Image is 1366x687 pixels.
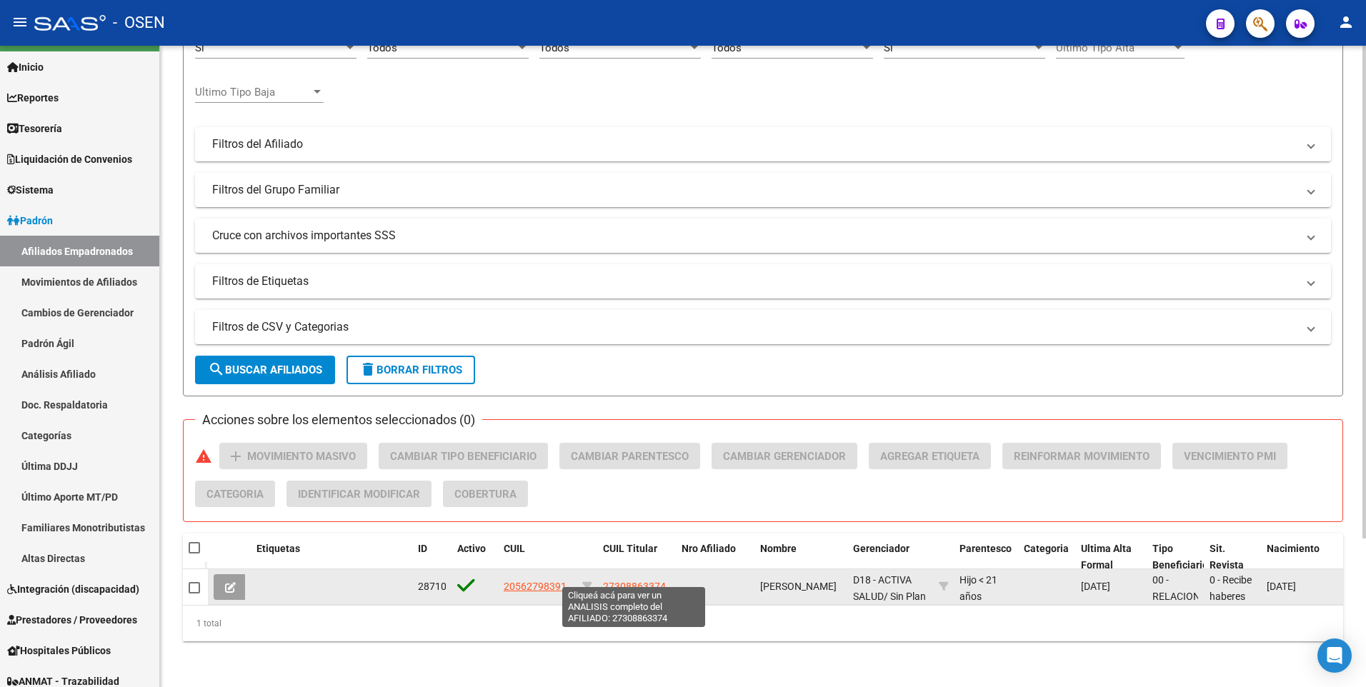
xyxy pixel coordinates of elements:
[1184,450,1276,463] span: Vencimiento PMI
[1337,14,1355,31] mat-icon: person
[1152,574,1219,634] span: 00 - RELACION DE DEPENDENCIA
[760,543,797,554] span: Nombre
[1002,443,1161,469] button: Reinformar Movimiento
[1267,543,1320,554] span: Nacimiento
[457,543,486,554] span: Activo
[959,574,997,602] span: Hijo < 21 años
[869,443,991,469] button: Agregar Etiqueta
[452,533,498,581] datatable-header-cell: Activo
[1018,533,1075,581] datatable-header-cell: Categoria
[212,182,1297,198] mat-panel-title: Filtros del Grupo Familiar
[195,448,212,465] mat-icon: warning
[498,533,577,581] datatable-header-cell: CUIL
[7,151,132,167] span: Liquidación de Convenios
[7,612,137,628] span: Prestadores / Proveedores
[954,533,1018,581] datatable-header-cell: Parentesco
[298,488,420,501] span: Identificar Modificar
[504,543,525,554] span: CUIL
[183,606,1343,641] div: 1 total
[195,481,275,507] button: Categoria
[195,310,1331,344] mat-expansion-panel-header: Filtros de CSV y Categorias
[7,182,54,198] span: Sistema
[1081,543,1132,571] span: Ultima Alta Formal
[195,264,1331,299] mat-expansion-panel-header: Filtros de Etiquetas
[959,543,1012,554] span: Parentesco
[1204,533,1261,581] datatable-header-cell: Sit. Revista
[7,213,53,229] span: Padrón
[7,581,139,597] span: Integración (discapacidad)
[359,361,377,378] mat-icon: delete
[251,533,412,581] datatable-header-cell: Etiquetas
[1081,578,1141,595] div: [DATE]
[113,7,165,39] span: - OSEN
[754,533,847,581] datatable-header-cell: Nombre
[712,41,742,54] span: Todos
[1210,543,1244,571] span: Sit. Revista
[1267,581,1296,592] span: [DATE]
[682,543,736,554] span: Nro Afiliado
[195,41,204,54] span: Si
[208,361,225,378] mat-icon: search
[247,450,356,463] span: Movimiento Masivo
[539,41,569,54] span: Todos
[603,543,657,554] span: CUIL Titular
[195,127,1331,161] mat-expansion-panel-header: Filtros del Afiliado
[418,543,427,554] span: ID
[1024,543,1069,554] span: Categoria
[1075,533,1147,581] datatable-header-cell: Ultima Alta Formal
[390,450,537,463] span: Cambiar Tipo Beneficiario
[884,41,893,54] span: Si
[11,14,29,31] mat-icon: menu
[603,581,666,592] span: 27308863374
[597,533,676,581] datatable-header-cell: CUIL Titular
[1056,41,1172,54] span: Ultimo Tipo Alta
[1014,450,1150,463] span: Reinformar Movimiento
[195,219,1331,253] mat-expansion-panel-header: Cruce con archivos importantes SSS
[853,543,909,554] span: Gerenciador
[367,41,397,54] span: Todos
[7,90,59,106] span: Reportes
[1210,574,1269,618] span: 0 - Recibe haberes regularmente
[195,173,1331,207] mat-expansion-panel-header: Filtros del Grupo Familiar
[7,121,62,136] span: Tesorería
[760,581,837,592] span: [PERSON_NAME]
[7,59,44,75] span: Inicio
[1261,533,1340,581] datatable-header-cell: Nacimiento
[212,228,1297,244] mat-panel-title: Cruce con archivos importantes SSS
[504,581,567,592] span: 20562798391
[1147,533,1204,581] datatable-header-cell: Tipo Beneficiario
[359,363,462,376] span: Borrar Filtros
[676,533,754,581] datatable-header-cell: Nro Afiliado
[723,450,846,463] span: Cambiar Gerenciador
[1317,638,1352,673] div: Open Intercom Messenger
[227,448,244,465] mat-icon: add
[212,319,1297,335] mat-panel-title: Filtros de CSV y Categorias
[7,643,111,658] span: Hospitales Públicos
[208,363,322,376] span: Buscar Afiliados
[212,136,1297,152] mat-panel-title: Filtros del Afiliado
[1152,543,1208,571] span: Tipo Beneficiario
[195,86,311,99] span: Ultimo Tipo Baja
[880,450,979,463] span: Agregar Etiqueta
[847,533,933,581] datatable-header-cell: Gerenciador
[286,481,432,507] button: Identificar Modificar
[256,543,300,554] span: Etiquetas
[195,356,335,384] button: Buscar Afiliados
[206,488,264,501] span: Categoria
[212,274,1297,289] mat-panel-title: Filtros de Etiquetas
[379,443,548,469] button: Cambiar Tipo Beneficiario
[418,581,452,592] span: 287103
[454,488,517,501] span: Cobertura
[195,410,482,430] h3: Acciones sobre los elementos seleccionados (0)
[712,443,857,469] button: Cambiar Gerenciador
[571,450,689,463] span: Cambiar Parentesco
[219,443,367,469] button: Movimiento Masivo
[412,533,452,581] datatable-header-cell: ID
[559,443,700,469] button: Cambiar Parentesco
[347,356,475,384] button: Borrar Filtros
[1172,443,1287,469] button: Vencimiento PMI
[884,591,926,602] span: / Sin Plan
[853,574,912,602] span: D18 - ACTIVA SALUD
[443,481,528,507] button: Cobertura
